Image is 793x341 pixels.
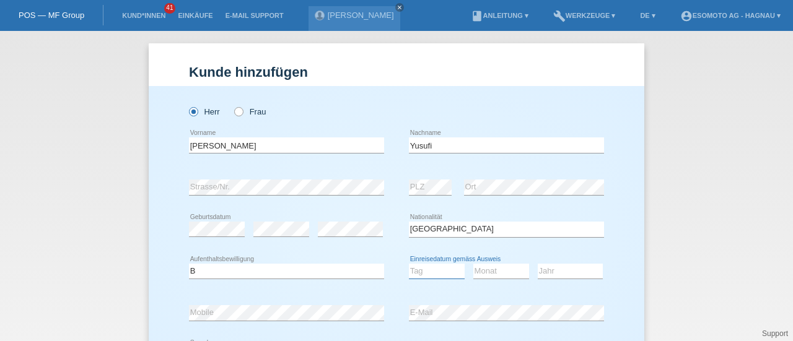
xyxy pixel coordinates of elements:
label: Frau [234,107,266,116]
a: bookAnleitung ▾ [465,12,535,19]
a: Kund*innen [116,12,172,19]
a: buildWerkzeuge ▾ [547,12,622,19]
a: POS — MF Group [19,11,84,20]
a: account_circleEsomoto AG - Hagnau ▾ [674,12,787,19]
a: Einkäufe [172,12,219,19]
span: 41 [164,3,175,14]
input: Frau [234,107,242,115]
i: close [396,4,403,11]
i: build [553,10,566,22]
i: account_circle [680,10,693,22]
a: [PERSON_NAME] [328,11,394,20]
input: Herr [189,107,197,115]
i: book [471,10,483,22]
h1: Kunde hinzufügen [189,64,604,80]
a: Support [762,329,788,338]
a: close [395,3,404,12]
label: Herr [189,107,220,116]
a: DE ▾ [634,12,661,19]
a: E-Mail Support [219,12,290,19]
